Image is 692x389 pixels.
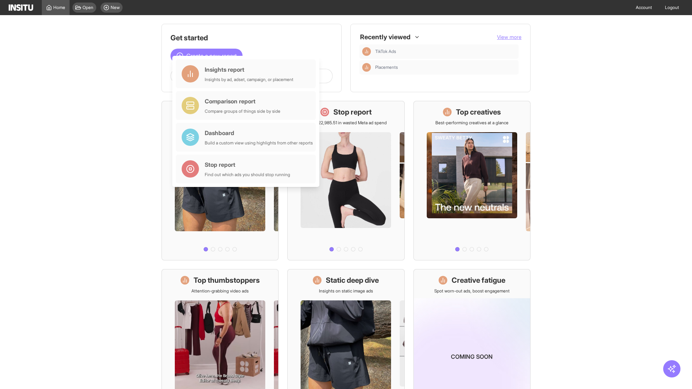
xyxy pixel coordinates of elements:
[191,288,249,294] p: Attention-grabbing video ads
[375,49,516,54] span: TikTok Ads
[53,5,65,10] span: Home
[375,64,516,70] span: Placements
[205,97,280,106] div: Comparison report
[111,5,120,10] span: New
[161,101,279,260] a: What's live nowSee all active ads instantly
[83,5,93,10] span: Open
[205,77,293,82] div: Insights by ad, adset, campaign, or placement
[319,288,373,294] p: Insights on static image ads
[375,64,398,70] span: Placements
[170,33,333,43] h1: Get started
[205,108,280,114] div: Compare groups of things side by side
[205,172,290,178] div: Find out which ads you should stop running
[497,33,522,41] button: View more
[194,275,260,285] h1: Top thumbstoppers
[205,160,290,169] div: Stop report
[362,63,371,72] div: Insights
[435,120,509,126] p: Best-performing creatives at a glance
[170,49,243,63] button: Create a new report
[497,34,522,40] span: View more
[375,49,396,54] span: TikTok Ads
[333,107,372,117] h1: Stop report
[456,107,501,117] h1: Top creatives
[413,101,531,260] a: Top creativesBest-performing creatives at a glance
[9,4,33,11] img: Logo
[362,47,371,56] div: Insights
[287,101,404,260] a: Stop reportSave £22,985.51 in wasted Meta ad spend
[205,129,313,137] div: Dashboard
[305,120,387,126] p: Save £22,985.51 in wasted Meta ad spend
[205,140,313,146] div: Build a custom view using highlights from other reports
[326,275,379,285] h1: Static deep dive
[186,52,237,60] span: Create a new report
[205,65,293,74] div: Insights report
